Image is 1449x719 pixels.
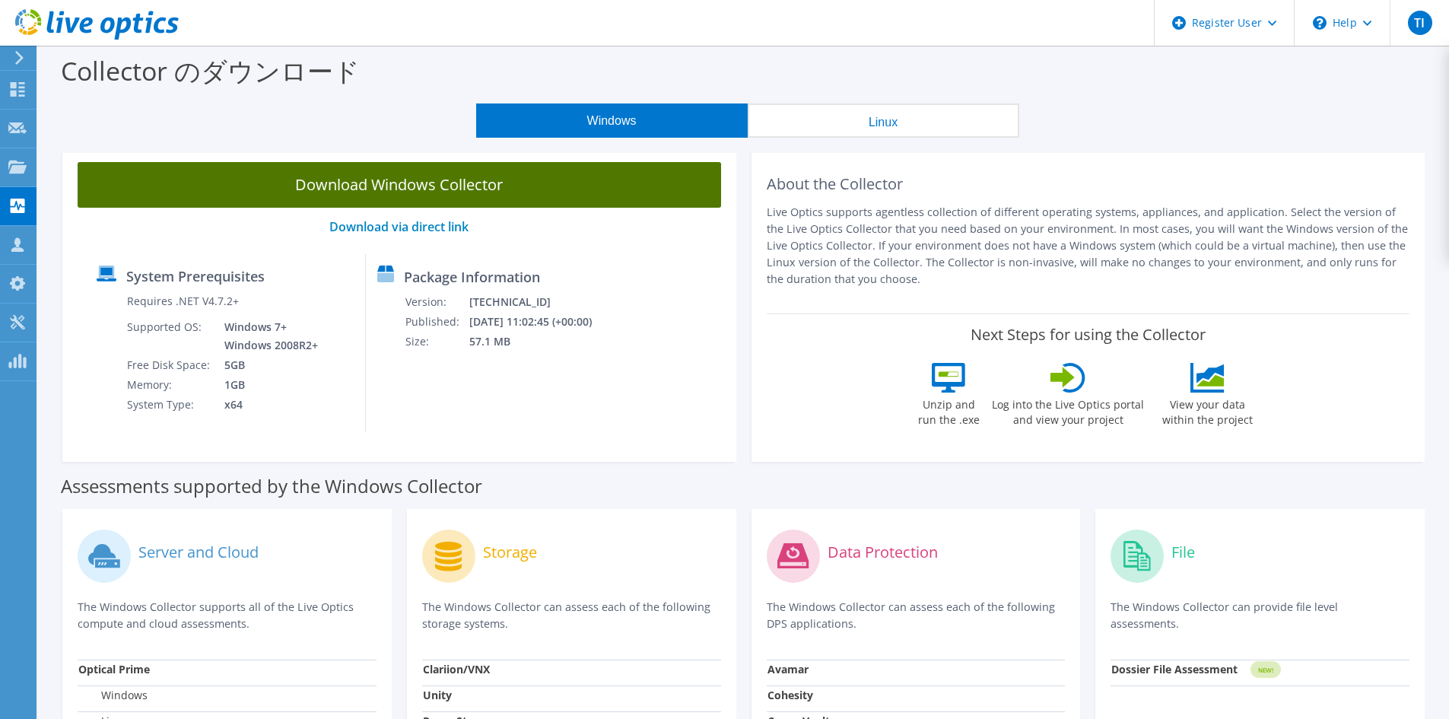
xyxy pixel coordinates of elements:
[1313,16,1327,30] svg: \n
[213,355,321,375] td: 5GB
[423,662,490,676] strong: Clariion/VNX
[329,218,469,235] a: Download via direct link
[483,545,537,560] label: Storage
[213,395,321,415] td: x64
[1258,666,1273,674] tspan: NEW!
[767,175,1410,193] h2: About the Collector
[78,688,148,703] label: Windows
[127,294,239,309] label: Requires .NET V4.7.2+
[828,545,938,560] label: Data Protection
[138,545,259,560] label: Server and Cloud
[748,103,1019,138] button: Linux
[1111,599,1409,632] p: The Windows Collector can provide file level assessments.
[469,292,612,312] td: [TECHNICAL_ID]
[767,688,813,702] strong: Cohesity
[126,395,213,415] td: System Type:
[767,204,1410,288] p: Live Optics supports agentless collection of different operating systems, appliances, and applica...
[213,375,321,395] td: 1GB
[422,599,721,632] p: The Windows Collector can assess each of the following storage systems.
[126,375,213,395] td: Memory:
[1171,545,1195,560] label: File
[405,292,469,312] td: Version:
[404,269,540,285] label: Package Information
[1111,662,1238,676] strong: Dossier File Assessment
[213,317,321,355] td: Windows 7+ Windows 2008R2+
[767,662,809,676] strong: Avamar
[78,599,377,632] p: The Windows Collector supports all of the Live Optics compute and cloud assessments.
[61,479,482,494] label: Assessments supported by the Windows Collector
[78,162,721,208] a: Download Windows Collector
[476,103,748,138] button: Windows
[126,269,265,284] label: System Prerequisites
[78,662,150,676] strong: Optical Prime
[991,393,1145,428] label: Log into the Live Optics portal and view your project
[405,312,469,332] td: Published:
[423,688,452,702] strong: Unity
[405,332,469,352] td: Size:
[914,393,983,428] label: Unzip and run the .exe
[469,332,612,352] td: 57.1 MB
[469,312,612,332] td: [DATE] 11:02:45 (+00:00)
[61,53,360,88] label: Collector のダウンロード
[971,326,1206,344] label: Next Steps for using the Collector
[126,355,213,375] td: Free Disk Space:
[1152,393,1262,428] label: View your data within the project
[1408,11,1432,35] span: TI
[126,317,213,355] td: Supported OS:
[767,599,1066,632] p: The Windows Collector can assess each of the following DPS applications.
